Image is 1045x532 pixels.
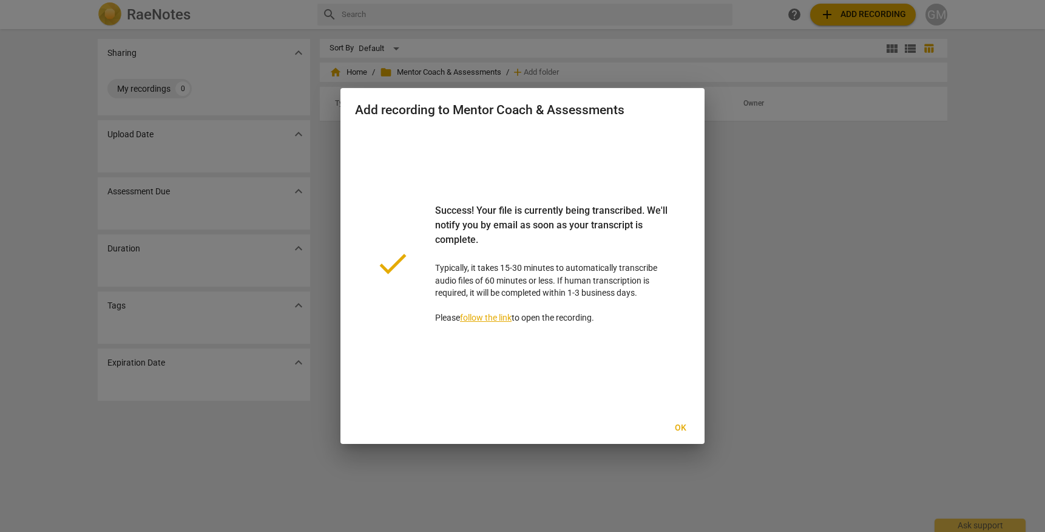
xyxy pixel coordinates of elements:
[355,103,690,118] h2: Add recording to Mentor Coach & Assessments
[460,313,512,322] a: follow the link
[435,203,671,324] p: Typically, it takes 15-30 minutes to automatically transcribe audio files of 60 minutes or less. ...
[435,203,671,262] div: Success! Your file is currently being transcribed. We'll notify you by email as soon as your tran...
[671,422,690,434] span: Ok
[374,245,411,282] span: done
[661,417,700,439] button: Ok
